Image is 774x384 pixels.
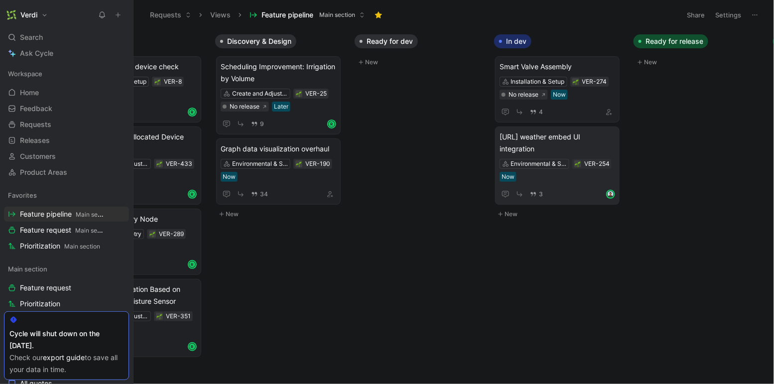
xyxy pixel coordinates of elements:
[164,77,182,87] div: VER-8
[511,77,565,87] div: Installation & Setup
[77,127,201,205] a: Generic Non-Collocated Device AutomationCreate and Adjust Irrigation SchedulesR
[156,313,163,320] button: 🌱
[539,109,543,115] span: 4
[295,160,302,167] button: 🌱
[490,30,630,225] div: In devNew
[645,36,703,46] span: Ready for release
[351,30,490,73] div: Ready for devNew
[500,131,615,155] span: [URL] weather embed UI integration
[572,78,579,85] div: 🌱
[509,90,538,100] div: No release
[260,191,268,197] span: 34
[9,352,124,376] div: Check our to save all your data in time.
[367,36,413,46] span: Ready for dev
[355,34,418,48] button: Ready for dev
[296,161,302,167] img: 🌱
[156,314,162,320] img: 🌱
[630,30,769,73] div: Ready for releaseNew
[20,283,71,293] span: Feature request
[156,161,162,167] img: 🌱
[230,102,259,112] div: No release
[75,227,111,234] span: Main section
[553,90,566,100] div: Now
[156,160,163,167] button: 🌱
[295,90,302,97] div: 🌱
[8,264,47,274] span: Main section
[216,138,341,205] a: Graph data visualization overhaulEnvironmental & Soil Moisture DataNow34
[574,160,581,167] div: 🌱
[528,189,545,200] button: 3
[305,89,327,99] div: VER-25
[215,34,296,48] button: Discovery & Design
[4,8,50,22] button: VerdiVerdi
[20,167,67,177] span: Product Areas
[166,311,191,321] div: VER-351
[274,102,288,112] div: Later
[506,36,526,46] span: In dev
[232,159,288,169] div: Environmental & Soil Moisture Data
[76,359,207,371] button: New
[72,30,211,376] div: New
[20,299,60,309] span: Prioritization
[511,159,567,169] div: Environmental & Soil Moisture Data
[149,231,156,238] button: 🌱
[77,209,201,275] a: Sensor Telemetry NodeSensor TelemetryR
[573,79,579,85] img: 🌱
[76,211,112,218] span: Main section
[81,61,197,73] span: Post-installation device check
[189,109,196,116] div: R
[355,56,486,68] button: New
[4,149,129,164] a: Customers
[4,85,129,100] a: Home
[20,209,105,220] span: Feature pipeline
[4,133,129,148] a: Releases
[4,207,129,222] a: Feature pipelineMain section
[4,296,129,311] a: Prioritization
[166,159,192,169] div: VER-433
[4,261,129,276] div: Main section
[245,7,370,22] button: Feature pipelineMain section
[4,46,129,61] a: Ask Cycle
[77,56,201,123] a: Post-installation device checkInstallation & SetupR
[296,91,302,97] img: 🌱
[249,119,266,129] button: 9
[4,280,129,295] a: Feature request
[711,8,746,22] button: Settings
[81,131,197,155] span: Generic Non-Collocated Device Automation
[20,241,100,252] span: Prioritization
[221,143,336,155] span: Graph data visualization overhaul
[528,107,545,118] button: 4
[584,159,610,169] div: VER-254
[20,151,56,161] span: Customers
[20,31,43,43] span: Search
[8,190,37,200] span: Favorites
[260,121,264,127] span: 9
[77,279,201,357] a: Automated Irrigation Based on Wireless Soil Moisture SensorCreate and Adjust Irrigation SchedulesR
[227,36,291,46] span: Discovery & Design
[189,191,196,198] div: R
[154,79,160,85] img: 🌱
[495,56,620,123] a: Smart Valve AssemblyInstallation & SetupNow4
[607,191,614,198] img: avatar
[319,10,355,20] span: Main section
[189,343,196,350] div: R
[4,66,129,81] div: Workspace
[20,47,53,59] span: Ask Cycle
[4,165,129,180] a: Product Areas
[494,34,531,48] button: In dev
[4,30,129,45] div: Search
[20,104,52,114] span: Feedback
[64,243,100,250] span: Main section
[206,7,235,22] button: Views
[20,135,50,145] span: Releases
[500,61,615,73] span: Smart Valve Assembly
[4,188,129,203] div: Favorites
[20,120,51,129] span: Requests
[539,191,543,197] span: 3
[145,7,196,22] button: Requests
[154,78,161,85] button: 🌱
